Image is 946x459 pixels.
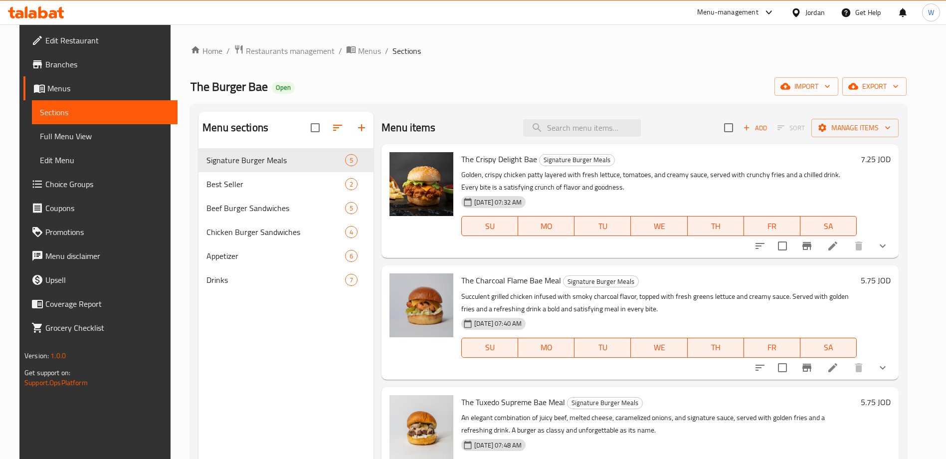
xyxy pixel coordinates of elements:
[206,226,345,238] span: Chicken Burger Sandwiches
[381,120,436,135] h2: Menu items
[198,172,374,196] div: Best Seller2
[272,82,295,94] div: Open
[771,120,811,136] span: Select section first
[635,219,683,233] span: WE
[272,83,295,92] span: Open
[345,226,358,238] div: items
[345,154,358,166] div: items
[198,144,374,296] nav: Menu sections
[772,357,793,378] span: Select to update
[45,58,170,70] span: Branches
[795,356,819,380] button: Branch-specific-item
[800,338,857,358] button: SA
[461,152,537,167] span: The Crispy Delight Bae
[827,362,839,374] a: Edit menu item
[45,202,170,214] span: Coupons
[842,77,907,96] button: export
[461,216,518,236] button: SU
[461,290,857,315] p: Succulent grilled chicken infused with smoky charcoal flavor, topped with fresh greens lettuce an...
[389,152,453,216] img: The Crispy Delight Bae
[631,216,687,236] button: WE
[861,152,891,166] h6: 7.25 JOD
[346,275,357,285] span: 7
[345,202,358,214] div: items
[345,178,358,190] div: items
[23,196,178,220] a: Coupons
[339,45,342,57] li: /
[827,240,839,252] a: Edit menu item
[206,250,345,262] span: Appetizer
[23,220,178,244] a: Promotions
[198,220,374,244] div: Chicken Burger Sandwiches4
[564,276,638,287] span: Signature Burger Meals
[206,202,345,214] div: Beef Burger Sandwiches
[470,198,526,207] span: [DATE] 07:32 AM
[45,250,170,262] span: Menu disclaimer
[190,75,268,98] span: The Burger Bae
[861,273,891,287] h6: 5.75 JOD
[540,154,614,166] span: Signature Burger Meals
[346,156,357,165] span: 5
[23,244,178,268] a: Menu disclaimer
[198,268,374,292] div: Drinks7
[742,122,768,134] span: Add
[739,120,771,136] span: Add item
[198,148,374,172] div: Signature Burger Meals5
[523,119,641,137] input: search
[23,316,178,340] a: Grocery Checklist
[819,122,891,134] span: Manage items
[389,395,453,459] img: The Tuxedo Supreme Bae Meal
[32,148,178,172] a: Edit Menu
[40,130,170,142] span: Full Menu View
[688,216,744,236] button: TH
[346,204,357,213] span: 5
[574,338,631,358] button: TU
[518,216,574,236] button: MO
[774,77,838,96] button: import
[23,292,178,316] a: Coverage Report
[461,169,857,194] p: Golden, crispy chicken patty layered with fresh lettuce, tomatoes, and creamy sauce, served with ...
[688,338,744,358] button: TH
[40,154,170,166] span: Edit Menu
[847,234,871,258] button: delete
[206,178,345,190] span: Best Seller
[539,154,615,166] div: Signature Burger Meals
[804,219,853,233] span: SA
[631,338,687,358] button: WE
[850,80,899,93] span: export
[392,45,421,57] span: Sections
[692,219,740,233] span: TH
[326,116,350,140] span: Sort sections
[23,268,178,292] a: Upsell
[697,6,758,18] div: Menu-management
[871,234,895,258] button: show more
[461,273,561,288] span: The Charcoal Flame Bae Meal
[470,441,526,450] span: [DATE] 07:48 AM
[461,412,857,437] p: An elegant combination of juicy beef, melted cheese, caramelized onions, and signature sauce, ser...
[45,226,170,238] span: Promotions
[389,273,453,337] img: The Charcoal Flame Bae Meal
[202,120,268,135] h2: Menu sections
[32,124,178,148] a: Full Menu View
[50,349,66,362] span: 1.0.0
[45,34,170,46] span: Edit Restaurant
[350,116,374,140] button: Add section
[718,117,739,138] span: Select section
[466,340,514,355] span: SU
[748,340,796,355] span: FR
[739,120,771,136] button: Add
[24,376,88,389] a: Support.OpsPlatform
[45,322,170,334] span: Grocery Checklist
[772,235,793,256] span: Select to update
[635,340,683,355] span: WE
[567,397,643,409] div: Signature Burger Meals
[234,44,335,57] a: Restaurants management
[522,219,570,233] span: MO
[811,119,899,137] button: Manage items
[877,240,889,252] svg: Show Choices
[32,100,178,124] a: Sections
[568,397,642,409] span: Signature Burger Meals
[246,45,335,57] span: Restaurants management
